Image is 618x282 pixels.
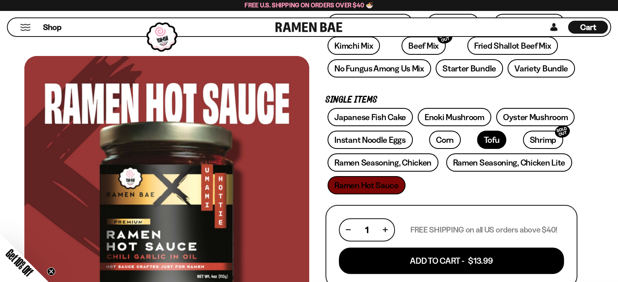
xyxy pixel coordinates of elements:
p: FREE SHIPPING on all US orders above $40! [410,225,557,235]
span: Free U.S. Shipping on Orders over $40 🍜 [245,1,373,9]
span: 1 [365,225,369,235]
a: Japanese Fish Cake [327,108,413,126]
a: Enoki Mushroom [418,108,491,126]
a: Oyster Mushroom [496,108,575,126]
a: Instant Noodle Eggs [327,131,412,149]
span: Cart [580,22,596,32]
span: Shop [43,22,61,33]
a: Starter Bundle [436,59,503,77]
button: Add To Cart - $13.99 [339,248,564,274]
a: ShrimpSOLD OUT [523,131,563,149]
a: Ramen Seasoning, Chicken [327,153,438,172]
span: Get 10% Off [4,247,35,278]
div: SOLD OUT [553,124,571,140]
a: Beef MixSOLD OUT [401,37,446,55]
a: Fried Shallot Beef Mix [467,37,558,55]
a: Cart [568,18,608,36]
p: Single Items [325,96,577,104]
a: Variety Bundle [507,59,575,77]
a: Kimchi Mix [327,37,380,55]
a: Corn [429,131,461,149]
a: Ramen Seasoning, Chicken Lite [446,153,572,172]
button: Mobile Menu Trigger [20,24,31,31]
a: No Fungus Among Us Mix [327,59,431,77]
button: Close teaser [47,267,55,276]
a: Shop [43,21,61,34]
a: Tofu [477,131,506,149]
